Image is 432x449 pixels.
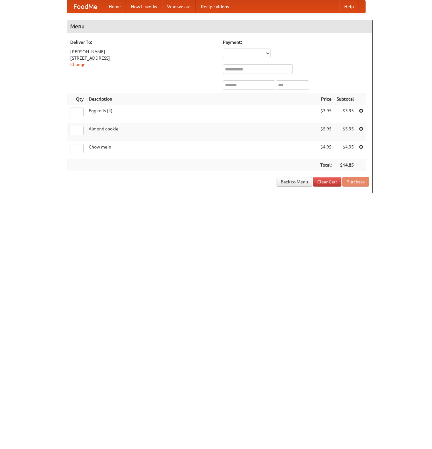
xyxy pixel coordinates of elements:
[104,0,126,13] a: Home
[277,177,312,187] a: Back to Menu
[86,105,318,123] td: Egg rolls (4)
[223,39,369,45] h5: Payment:
[318,123,334,141] td: $5.95
[318,105,334,123] td: $3.95
[334,105,356,123] td: $3.95
[342,177,369,187] button: Purchase
[86,93,318,105] th: Description
[67,20,372,33] h4: Menu
[334,93,356,105] th: Subtotal
[86,123,318,141] td: Almond cookie
[70,55,216,61] div: [STREET_ADDRESS]
[162,0,196,13] a: Who we are
[318,159,334,171] th: Total:
[86,141,318,159] td: Chow mein
[318,141,334,159] td: $4.95
[126,0,162,13] a: How it works
[67,0,104,13] a: FoodMe
[334,123,356,141] td: $5.95
[67,93,86,105] th: Qty
[339,0,359,13] a: Help
[334,159,356,171] th: $14.85
[313,177,341,187] a: Clear Cart
[70,49,216,55] div: [PERSON_NAME]
[318,93,334,105] th: Price
[196,0,234,13] a: Recipe videos
[70,62,86,67] a: Change
[334,141,356,159] td: $4.95
[70,39,216,45] h5: Deliver To:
